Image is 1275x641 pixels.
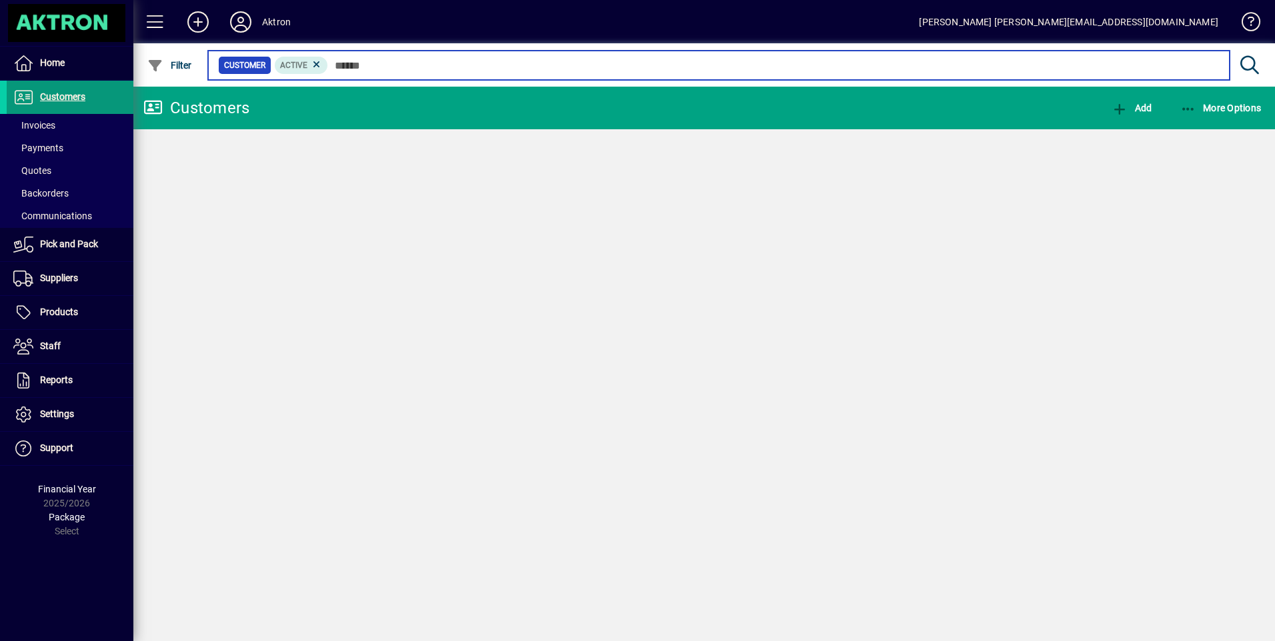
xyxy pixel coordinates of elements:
[143,97,249,119] div: Customers
[40,374,73,385] span: Reports
[40,57,65,68] span: Home
[13,143,63,153] span: Payments
[1112,103,1152,113] span: Add
[7,432,133,465] a: Support
[7,228,133,261] a: Pick and Pack
[262,11,291,33] div: Aktron
[219,10,262,34] button: Profile
[7,114,133,137] a: Invoices
[7,296,133,329] a: Products
[7,47,133,80] a: Home
[40,442,73,453] span: Support
[7,159,133,182] a: Quotes
[7,262,133,295] a: Suppliers
[7,137,133,159] a: Payments
[147,60,192,71] span: Filter
[177,10,219,34] button: Add
[224,59,265,72] span: Customer
[1108,96,1155,120] button: Add
[1180,103,1262,113] span: More Options
[40,340,61,351] span: Staff
[40,307,78,317] span: Products
[7,205,133,227] a: Communications
[7,398,133,431] a: Settings
[13,120,55,131] span: Invoices
[40,239,98,249] span: Pick and Pack
[275,57,328,74] mat-chip: Activation Status: Active
[40,408,74,419] span: Settings
[13,188,69,199] span: Backorders
[1177,96,1265,120] button: More Options
[1232,3,1258,46] a: Knowledge Base
[13,165,51,176] span: Quotes
[280,61,307,70] span: Active
[7,364,133,397] a: Reports
[13,211,92,221] span: Communications
[40,273,78,283] span: Suppliers
[7,182,133,205] a: Backorders
[40,91,85,102] span: Customers
[38,484,96,494] span: Financial Year
[49,512,85,522] span: Package
[919,11,1218,33] div: [PERSON_NAME] [PERSON_NAME][EMAIL_ADDRESS][DOMAIN_NAME]
[7,330,133,363] a: Staff
[144,53,195,77] button: Filter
